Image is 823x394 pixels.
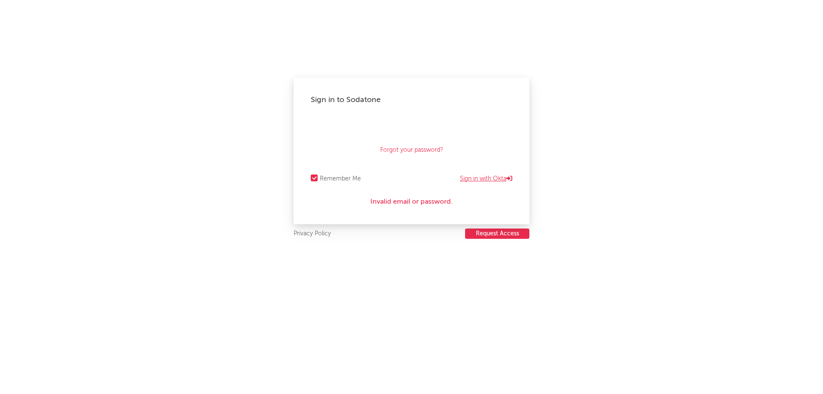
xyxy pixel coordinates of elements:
[380,145,443,155] a: Forgot your password?
[311,95,512,105] div: Sign in to Sodatone
[294,229,331,239] a: Privacy Policy
[320,174,361,184] div: Remember Me
[460,174,512,184] a: Sign in with Okta
[465,229,529,239] button: Request Access
[311,197,512,207] div: Invalid email or password.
